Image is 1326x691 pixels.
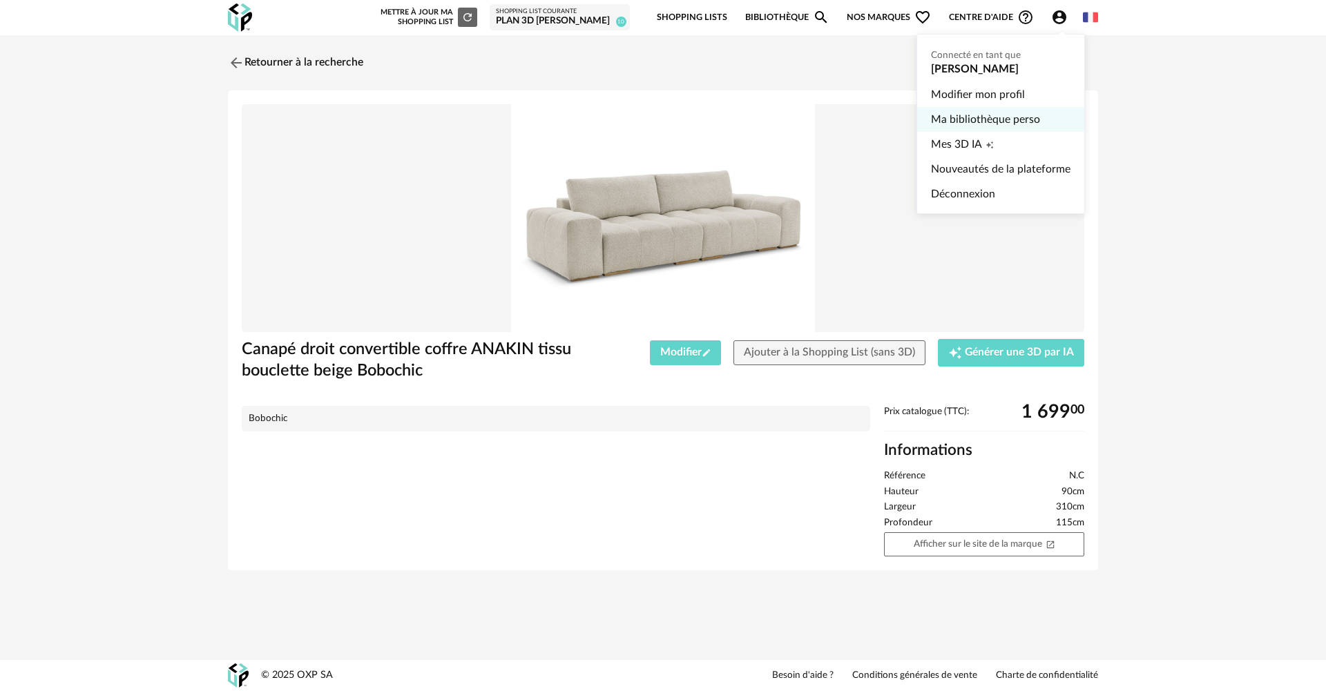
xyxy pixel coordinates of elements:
[650,340,722,365] button: ModifierPencil icon
[1056,517,1084,529] span: 115cm
[744,347,915,358] span: Ajouter à la Shopping List (sans 3D)
[1069,470,1084,483] span: N.C
[931,182,1070,206] a: Déconnexion
[228,3,252,32] img: OXP
[1083,10,1098,25] img: fr
[772,670,834,682] a: Besoin d'aide ?
[496,8,624,16] div: Shopping List courante
[884,486,919,498] span: Hauteur
[884,501,916,514] span: Largeur
[1021,407,1084,418] div: 00
[986,132,994,157] span: Creation icon
[1051,9,1074,26] span: Account Circle icon
[378,8,477,27] div: Mettre à jour ma Shopping List
[1061,486,1084,498] span: 90cm
[228,663,249,688] img: OXP
[914,9,931,26] span: Heart Outline icon
[261,669,333,682] div: © 2025 OXP SA
[884,470,925,483] span: Référence
[242,104,1084,332] img: Product pack shot
[813,9,829,26] span: Magnify icon
[1046,538,1055,548] span: Open In New icon
[1056,501,1084,514] span: 310cm
[249,413,863,425] div: Bobochic
[938,339,1084,367] button: Creation icon Générer une 3D par IA
[931,107,1070,132] a: Ma bibliothèque perso
[496,8,624,28] a: Shopping List courante PLAN 3D [PERSON_NAME] 10
[745,1,829,34] a: BibliothèqueMagnify icon
[228,55,244,71] img: svg+xml;base64,PHN2ZyB3aWR0aD0iMjQiIGhlaWdodD0iMjQiIHZpZXdCb3g9IjAgMCAyNCAyNCIgZmlsbD0ibm9uZSIgeG...
[702,347,711,358] span: Pencil icon
[884,532,1084,556] a: Afficher sur le site de la marqueOpen In New icon
[931,132,982,157] span: Mes 3D IA
[852,670,977,682] a: Conditions générales de vente
[1021,407,1070,418] span: 1 699
[242,339,585,381] h1: Canapé droit convertible coffre ANAKIN tissu bouclette beige Bobochic
[884,517,932,529] span: Profondeur
[884,406,1084,431] div: Prix catalogue (TTC):
[965,347,1074,358] span: Générer une 3D par IA
[847,1,931,34] span: Nos marques
[884,440,1084,460] h2: Informations
[660,347,711,358] span: Modifier
[616,17,626,27] span: 10
[931,157,1070,182] a: Nouveautés de la plateforme
[496,15,624,28] div: PLAN 3D [PERSON_NAME]
[996,670,1098,682] a: Charte de confidentialité
[733,340,925,365] button: Ajouter à la Shopping List (sans 3D)
[1017,9,1034,26] span: Help Circle Outline icon
[228,48,363,78] a: Retourner à la recherche
[931,82,1070,107] a: Modifier mon profil
[949,9,1034,26] span: Centre d'aideHelp Circle Outline icon
[931,132,1070,157] a: Mes 3D IACreation icon
[948,346,962,360] span: Creation icon
[657,1,727,34] a: Shopping Lists
[461,13,474,21] span: Refresh icon
[1051,9,1068,26] span: Account Circle icon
